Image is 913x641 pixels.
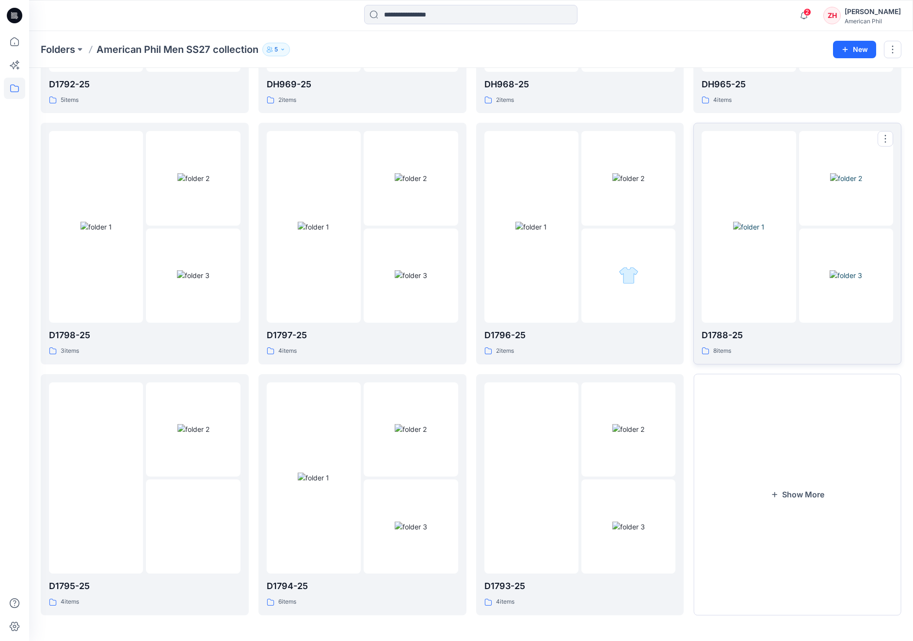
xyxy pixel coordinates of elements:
[612,522,645,532] img: folder 3
[177,270,209,280] img: folder 3
[267,78,458,91] p: DH969-25
[496,597,514,607] p: 4 items
[395,173,427,183] img: folder 2
[733,222,765,232] img: folder 1
[49,329,240,342] p: D1798-25
[278,346,297,356] p: 4 items
[830,270,862,280] img: folder 3
[49,579,240,593] p: D1795-25
[96,43,258,56] p: American Phil Men SS27 collection
[484,78,676,91] p: DH968-25
[274,44,278,55] p: 5
[177,424,209,434] img: folder 2
[395,522,427,532] img: folder 3
[258,374,466,615] a: folder 1folder 2folder 3D1794-256items
[61,346,79,356] p: 3 items
[496,346,514,356] p: 2 items
[833,41,876,58] button: New
[713,346,731,356] p: 8 items
[515,222,547,232] img: folder 1
[49,78,240,91] p: D1792-25
[612,173,644,183] img: folder 2
[702,78,893,91] p: DH965-25
[395,270,427,280] img: folder 3
[693,374,901,615] button: Show More
[484,329,676,342] p: D1796-25
[830,173,862,183] img: folder 2
[278,95,296,105] p: 2 items
[262,43,290,56] button: 5
[803,8,811,16] span: 2
[845,17,901,25] div: American Phil
[41,43,75,56] a: Folders
[298,222,329,232] img: folder 1
[476,374,684,615] a: folder 1folder 2folder 3D1793-254items
[476,123,684,364] a: folder 1folder 2folder 3D1796-252items
[61,95,79,105] p: 5 items
[80,222,112,232] img: folder 1
[267,329,458,342] p: D1797-25
[61,597,79,607] p: 4 items
[395,424,427,434] img: folder 2
[258,123,466,364] a: folder 1folder 2folder 3D1797-254items
[612,424,644,434] img: folder 2
[41,374,249,615] a: folder 1folder 2folder 3D1795-254items
[702,329,893,342] p: D1788-25
[484,579,676,593] p: D1793-25
[693,123,901,364] a: folder 1folder 2folder 3D1788-258items
[267,579,458,593] p: D1794-25
[278,597,296,607] p: 6 items
[845,6,901,17] div: [PERSON_NAME]
[619,265,639,285] img: folder 3
[496,95,514,105] p: 2 items
[298,473,329,483] img: folder 1
[713,95,732,105] p: 4 items
[41,123,249,364] a: folder 1folder 2folder 3D1798-253items
[177,173,209,183] img: folder 2
[823,7,841,24] div: ZH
